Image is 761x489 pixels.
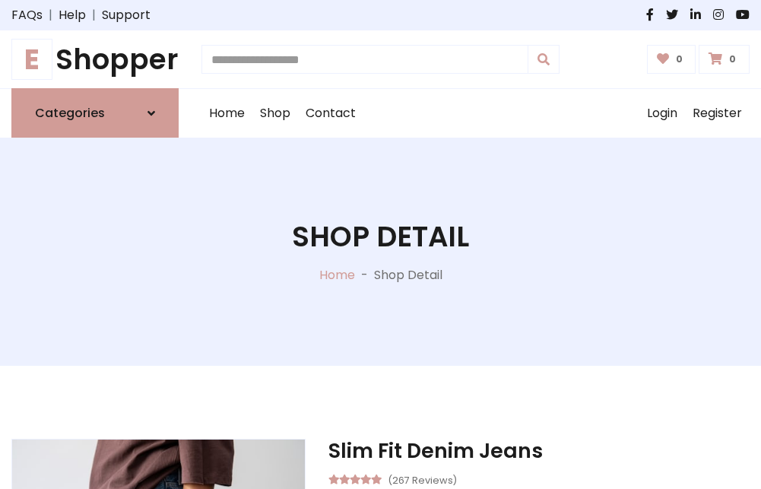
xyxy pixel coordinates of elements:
[374,266,442,284] p: Shop Detail
[11,43,179,76] h1: Shopper
[388,470,457,488] small: (267 Reviews)
[102,6,151,24] a: Support
[35,106,105,120] h6: Categories
[699,45,750,74] a: 0
[685,89,750,138] a: Register
[11,88,179,138] a: Categories
[639,89,685,138] a: Login
[252,89,298,138] a: Shop
[647,45,696,74] a: 0
[672,52,686,66] span: 0
[59,6,86,24] a: Help
[328,439,750,463] h3: Slim Fit Denim Jeans
[201,89,252,138] a: Home
[319,266,355,284] a: Home
[725,52,740,66] span: 0
[11,39,52,80] span: E
[292,220,469,253] h1: Shop Detail
[355,266,374,284] p: -
[11,6,43,24] a: FAQs
[11,43,179,76] a: EShopper
[298,89,363,138] a: Contact
[86,6,102,24] span: |
[43,6,59,24] span: |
